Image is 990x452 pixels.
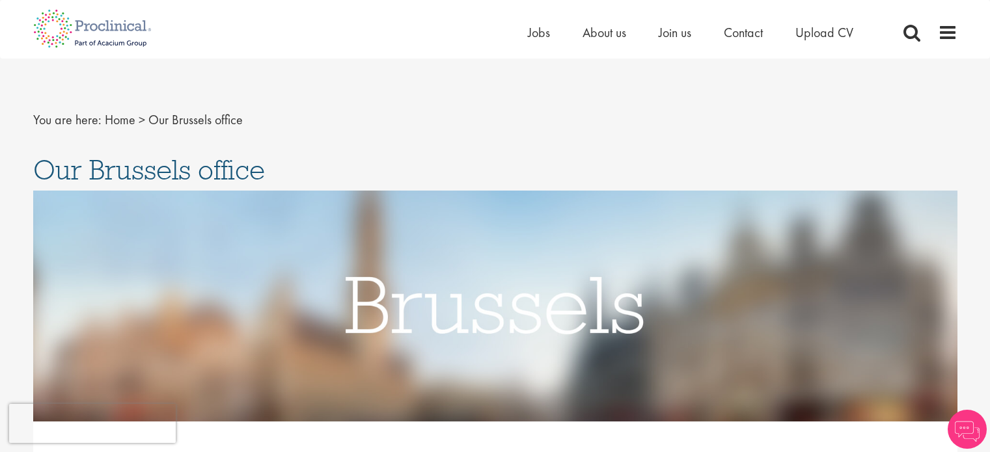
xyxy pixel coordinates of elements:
[33,111,102,128] span: You are here:
[148,111,243,128] span: Our Brussels office
[105,111,135,128] a: breadcrumb link
[659,24,691,41] a: Join us
[139,111,145,128] span: >
[528,24,550,41] a: Jobs
[948,410,987,449] img: Chatbot
[583,24,626,41] a: About us
[9,404,176,443] iframe: reCAPTCHA
[795,24,853,41] a: Upload CV
[724,24,763,41] a: Contact
[33,152,265,187] span: Our Brussels office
